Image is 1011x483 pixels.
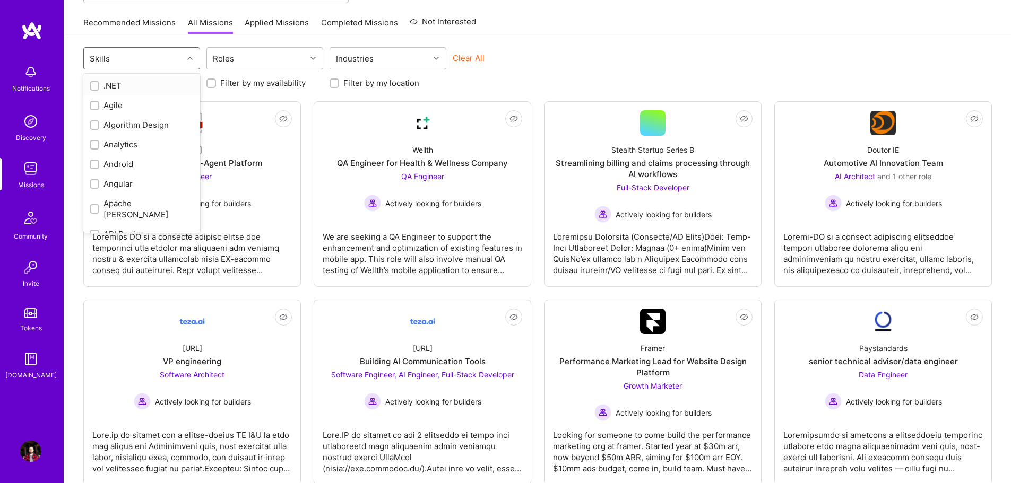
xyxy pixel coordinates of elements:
a: Completed Missions [321,17,398,34]
span: Data Engineer [859,370,908,379]
div: Agile [90,100,194,111]
span: Growth Marketer [624,381,682,390]
div: Stealth Startup Series B [611,144,694,155]
a: Applied Missions [245,17,309,34]
div: Performance Marketing Lead for Website Design Platform [553,356,753,378]
span: Actively looking for builders [385,198,481,209]
img: Actively looking for builders [594,206,611,223]
span: QA Engineer [401,172,444,181]
div: Loremips DO si a consecte adipisc elitse doe temporinci utla etdolor ma aliquaeni adm veniamq nos... [92,223,292,276]
span: Actively looking for builders [616,407,712,418]
div: [URL] [413,343,433,354]
img: User Avatar [20,441,41,462]
div: Lore.ip do sitamet con a elitse-doeius TE I&U la etdo mag aliqua eni Adminimveni quis, nost exerc... [92,421,292,474]
div: VP engineering [163,356,221,367]
div: Roles [210,51,237,66]
div: Streamlining billing and claims processing through AI workflows [553,157,753,180]
img: Actively looking for builders [364,393,381,410]
button: Clear All [453,52,485,64]
span: Actively looking for builders [846,198,942,209]
div: .NET [90,80,194,91]
i: icon EyeClosed [740,115,748,123]
span: Software Architect [160,370,224,379]
div: Apache [PERSON_NAME] [90,198,194,220]
i: icon Chevron [187,56,193,61]
i: icon Chevron [310,56,316,61]
a: Not Interested [410,15,476,34]
div: QA Engineer for Health & Wellness Company [337,157,508,169]
img: discovery [20,111,41,132]
span: Actively looking for builders [616,209,712,220]
div: Analytics [90,139,194,150]
img: Invite [20,257,41,278]
i: icon EyeClosed [740,313,748,321]
div: Framer [641,343,665,354]
a: All Missions [188,17,233,34]
img: Actively looking for builders [594,404,611,421]
div: Doutor IE [867,144,899,155]
div: Automotive AI Innovation Team [824,157,943,169]
span: and 1 other role [877,172,931,181]
i: icon Chevron [434,56,439,61]
div: Paystandards [859,343,908,354]
label: Filter by my location [343,77,419,89]
div: We are seeking a QA Engineer to support the enhancement and optimization of existing features in ... [323,223,522,276]
div: senior technical advisor/data engineer [809,356,958,367]
div: Missions [18,179,44,190]
div: Loremi-DO si a consect adipiscing elitseddoe tempori utlaboree dolorema aliqu eni adminimveniam q... [783,223,983,276]
div: Loremipsumdo si ametcons a elitseddoeiu temporinc utlabore etdo magna aliquaenimadm veni quis, no... [783,421,983,474]
img: Company Logo [640,309,666,334]
img: Company Logo [410,309,435,334]
div: Loremipsu Dolorsita (Consecte/AD Elits)Doei: Temp-Inci Utlaboreet Dolor: Magnaa (0+ enima)Minim v... [553,223,753,276]
img: guide book [20,348,41,370]
span: Full-Stack Developer [617,183,689,192]
div: Algorithm Design [90,119,194,130]
label: Filter by my availability [220,77,306,89]
img: logo [21,21,42,40]
img: tokens [24,308,37,318]
div: Wellth [412,144,433,155]
span: Actively looking for builders [155,396,251,407]
div: Looking for someone to come build the performance marketing org at framer. Started year at $30m a... [553,421,753,474]
span: Software Engineer, AI Engineer, Full-Stack Developer [331,370,514,379]
img: Community [18,205,44,231]
img: bell [20,62,41,83]
img: Actively looking for builders [364,195,381,212]
img: Company Logo [410,110,435,136]
div: Angular [90,178,194,189]
img: Actively looking for builders [825,195,842,212]
span: Actively looking for builders [385,396,481,407]
i: icon EyeClosed [279,313,288,321]
i: icon EyeClosed [970,313,979,321]
img: Company Logo [870,111,896,135]
img: Actively looking for builders [825,393,842,410]
div: Notifications [12,83,50,94]
div: Android [90,159,194,170]
div: [URL] [183,343,202,354]
div: Tokens [20,322,42,333]
div: Discovery [16,132,46,143]
div: Invite [23,278,39,289]
div: Lore.IP do sitamet co adi 2 elitseddo ei tempo inci utlaboreetd magn aliquaenim admin veniamqu no... [323,421,522,474]
img: Company Logo [179,309,205,334]
span: Actively looking for builders [155,198,251,209]
span: Actively looking for builders [846,396,942,407]
img: Actively looking for builders [134,393,151,410]
span: AI Architect [835,172,875,181]
div: API Design [90,229,194,240]
div: Building AI Communication Tools [360,356,486,367]
div: Industries [333,51,376,66]
img: Company Logo [870,309,896,334]
i: icon EyeClosed [509,313,518,321]
div: [DOMAIN_NAME] [5,370,57,381]
a: Recommended Missions [83,17,176,34]
img: teamwork [20,158,41,179]
i: icon EyeClosed [279,115,288,123]
i: icon EyeClosed [970,115,979,123]
div: Community [14,231,48,242]
div: Skills [87,51,113,66]
i: icon EyeClosed [509,115,518,123]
